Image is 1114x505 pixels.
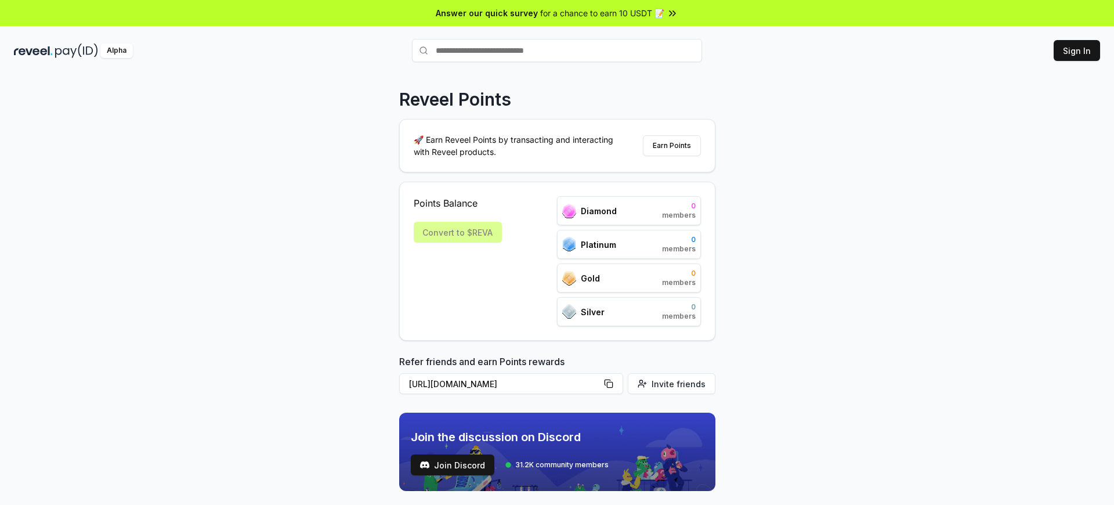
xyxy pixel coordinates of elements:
[662,201,696,211] span: 0
[436,7,538,19] span: Answer our quick survey
[411,429,609,445] span: Join the discussion on Discord
[399,413,715,491] img: discord_banner
[399,89,511,110] p: Reveel Points
[1054,40,1100,61] button: Sign In
[420,460,429,470] img: test
[662,269,696,278] span: 0
[662,312,696,321] span: members
[562,237,576,252] img: ranks_icon
[411,454,494,475] a: testJoin Discord
[562,204,576,218] img: ranks_icon
[399,373,623,394] button: [URL][DOMAIN_NAME]
[628,373,715,394] button: Invite friends
[414,134,623,158] p: 🚀 Earn Reveel Points by transacting and interacting with Reveel products.
[662,278,696,287] span: members
[662,244,696,254] span: members
[540,7,664,19] span: for a chance to earn 10 USDT 📝
[434,459,485,471] span: Join Discord
[662,235,696,244] span: 0
[414,196,502,210] span: Points Balance
[643,135,701,156] button: Earn Points
[662,211,696,220] span: members
[581,306,605,318] span: Silver
[399,355,715,399] div: Refer friends and earn Points rewards
[411,454,494,475] button: Join Discord
[581,205,617,217] span: Diamond
[581,272,600,284] span: Gold
[55,44,98,58] img: pay_id
[652,378,706,390] span: Invite friends
[662,302,696,312] span: 0
[581,239,616,251] span: Platinum
[562,271,576,286] img: ranks_icon
[14,44,53,58] img: reveel_dark
[100,44,133,58] div: Alpha
[515,460,609,470] span: 31.2K community members
[562,304,576,319] img: ranks_icon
